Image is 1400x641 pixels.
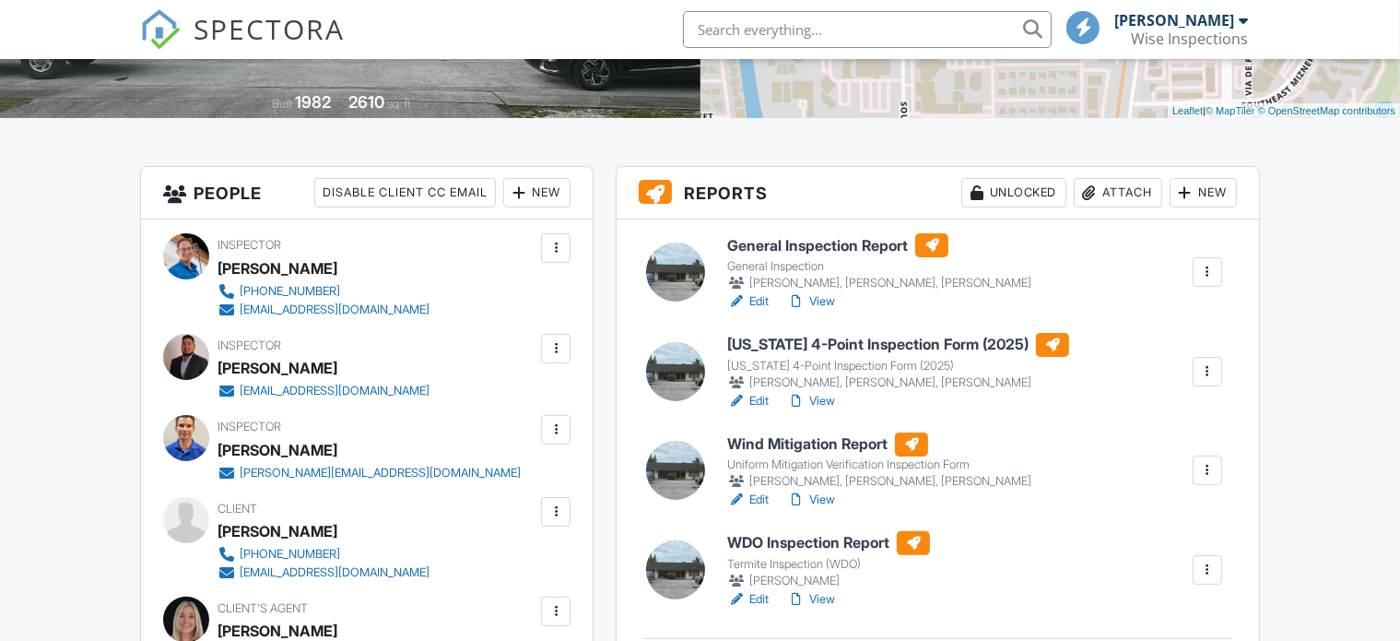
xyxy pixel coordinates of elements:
[218,282,429,301] a: [PHONE_NUMBER]
[727,359,1069,374] div: [US_STATE] 4-Point Inspection Form (2025)
[727,491,769,509] a: Edit
[787,292,835,311] a: View
[727,572,930,590] div: [PERSON_NAME]
[727,333,1069,392] a: [US_STATE] 4-Point Inspection Form (2025) [US_STATE] 4-Point Inspection Form (2025) [PERSON_NAME]...
[727,433,1031,457] h6: Wind Mitigation Report
[218,517,337,545] div: [PERSON_NAME]
[683,11,1052,48] input: Search everything...
[218,301,429,319] a: [EMAIL_ADDRESS][DOMAIN_NAME]
[503,178,571,208] div: New
[218,601,308,615] span: Client's Agent
[218,502,257,516] span: Client
[240,384,429,398] div: [EMAIL_ADDRESS][DOMAIN_NAME]
[348,92,384,112] div: 2610
[194,9,345,48] span: SPECTORA
[218,354,337,382] div: [PERSON_NAME]
[961,178,1066,208] div: Unlocked
[218,382,429,400] a: [EMAIL_ADDRESS][DOMAIN_NAME]
[240,565,429,580] div: [EMAIL_ADDRESS][DOMAIN_NAME]
[787,392,835,410] a: View
[727,374,1069,392] div: [PERSON_NAME], [PERSON_NAME], [PERSON_NAME]
[1074,178,1162,208] div: Attach
[295,92,331,112] div: 1982
[727,333,1069,357] h6: [US_STATE] 4-Point Inspection Form (2025)
[240,547,340,562] div: [PHONE_NUMBER]
[218,545,429,564] a: [PHONE_NUMBER]
[218,420,281,433] span: Inspector
[787,590,835,609] a: View
[727,433,1031,492] a: Wind Mitigation Report Uniform Mitigation Verification Inspection Form [PERSON_NAME], [PERSON_NAM...
[218,564,429,582] a: [EMAIL_ADDRESS][DOMAIN_NAME]
[218,338,281,352] span: Inspector
[727,472,1031,491] div: [PERSON_NAME], [PERSON_NAME], [PERSON_NAME]
[727,274,1031,292] div: [PERSON_NAME], [PERSON_NAME], [PERSON_NAME]
[617,167,1259,220] h3: Reports
[727,457,1031,472] div: Uniform Mitigation Verification Inspection Form
[272,97,292,111] span: Built
[727,590,769,609] a: Edit
[787,491,835,509] a: View
[727,292,769,311] a: Edit
[727,531,930,555] h6: WDO Inspection Report
[140,9,181,50] img: The Best Home Inspection Software - Spectora
[218,238,281,252] span: Inspector
[727,233,1031,257] h6: General Inspection Report
[218,436,337,464] div: [PERSON_NAME]
[141,167,593,220] h3: People
[727,392,769,410] a: Edit
[387,97,413,111] span: sq. ft.
[1168,103,1400,119] div: |
[218,464,521,482] a: [PERSON_NAME][EMAIL_ADDRESS][DOMAIN_NAME]
[727,259,1031,274] div: General Inspection
[314,178,496,208] div: Disable Client CC Email
[1206,105,1255,116] a: © MapTiler
[1114,11,1234,30] div: [PERSON_NAME]
[140,25,345,64] a: SPECTORA
[1170,178,1237,208] div: New
[1131,30,1248,48] div: Wise Inspections
[240,303,429,317] div: [EMAIL_ADDRESS][DOMAIN_NAME]
[218,255,337,282] div: [PERSON_NAME]
[240,466,521,481] div: [PERSON_NAME][EMAIL_ADDRESS][DOMAIN_NAME]
[727,557,930,572] div: Termite Inspection (WDO)
[1258,105,1395,116] a: © OpenStreetMap contributors
[240,284,340,299] div: [PHONE_NUMBER]
[727,233,1031,292] a: General Inspection Report General Inspection [PERSON_NAME], [PERSON_NAME], [PERSON_NAME]
[727,531,930,590] a: WDO Inspection Report Termite Inspection (WDO) [PERSON_NAME]
[1172,105,1203,116] a: Leaflet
